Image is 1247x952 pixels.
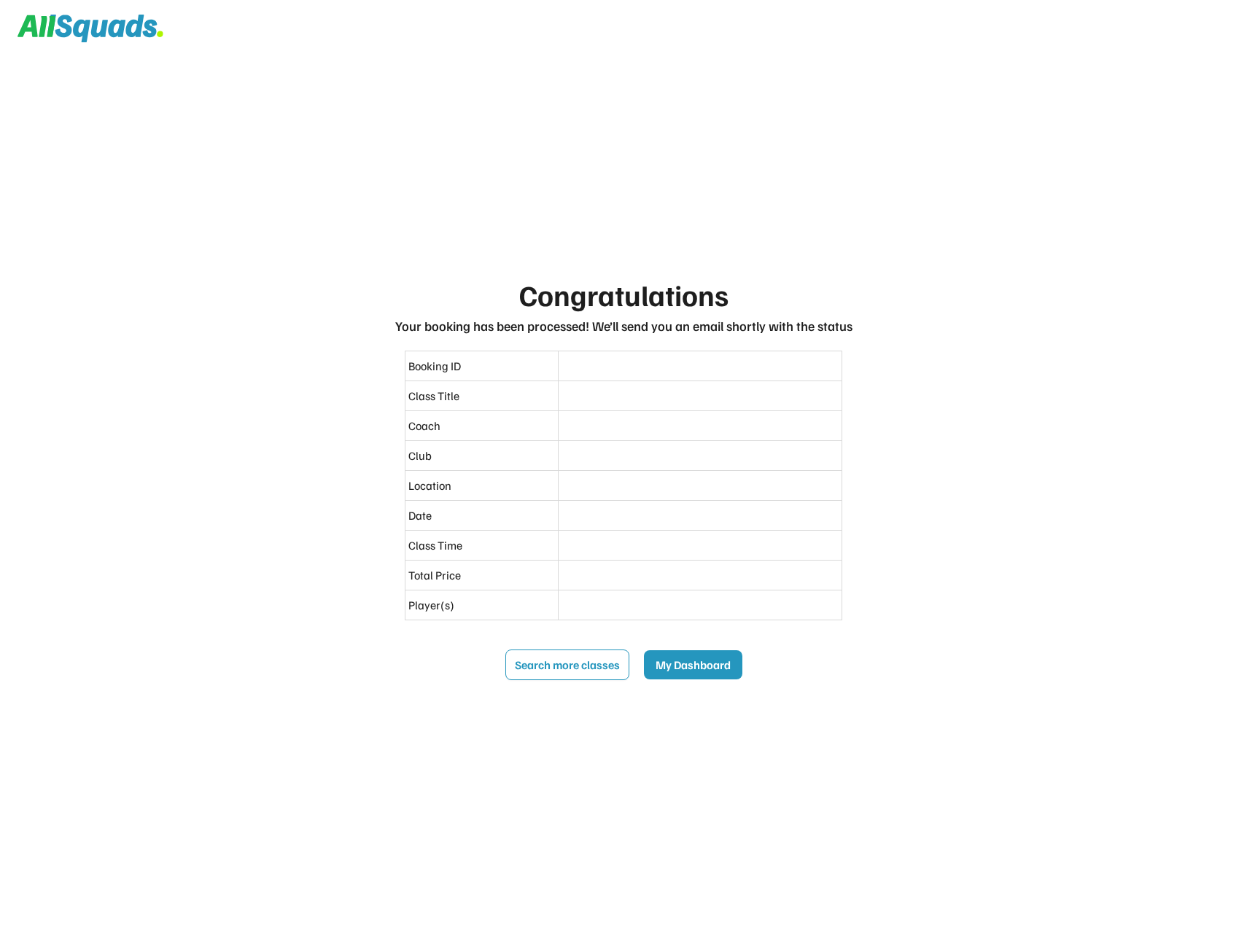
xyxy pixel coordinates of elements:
div: Player(s) [408,596,555,614]
div: Class Title [408,387,555,405]
div: Coach [408,417,555,434]
div: Date [408,507,555,524]
div: Location [408,477,555,494]
div: Congratulations [519,273,729,316]
div: Booking ID [408,357,555,375]
div: Club [408,447,555,464]
button: Search more classes [505,649,629,680]
button: My Dashboard [644,650,742,679]
div: Your booking has been processed! We’ll send you an email shortly with the status [395,316,852,336]
div: Total Price [408,566,555,584]
div: Class Time [408,537,555,554]
img: Squad%20Logo.svg [18,15,163,42]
